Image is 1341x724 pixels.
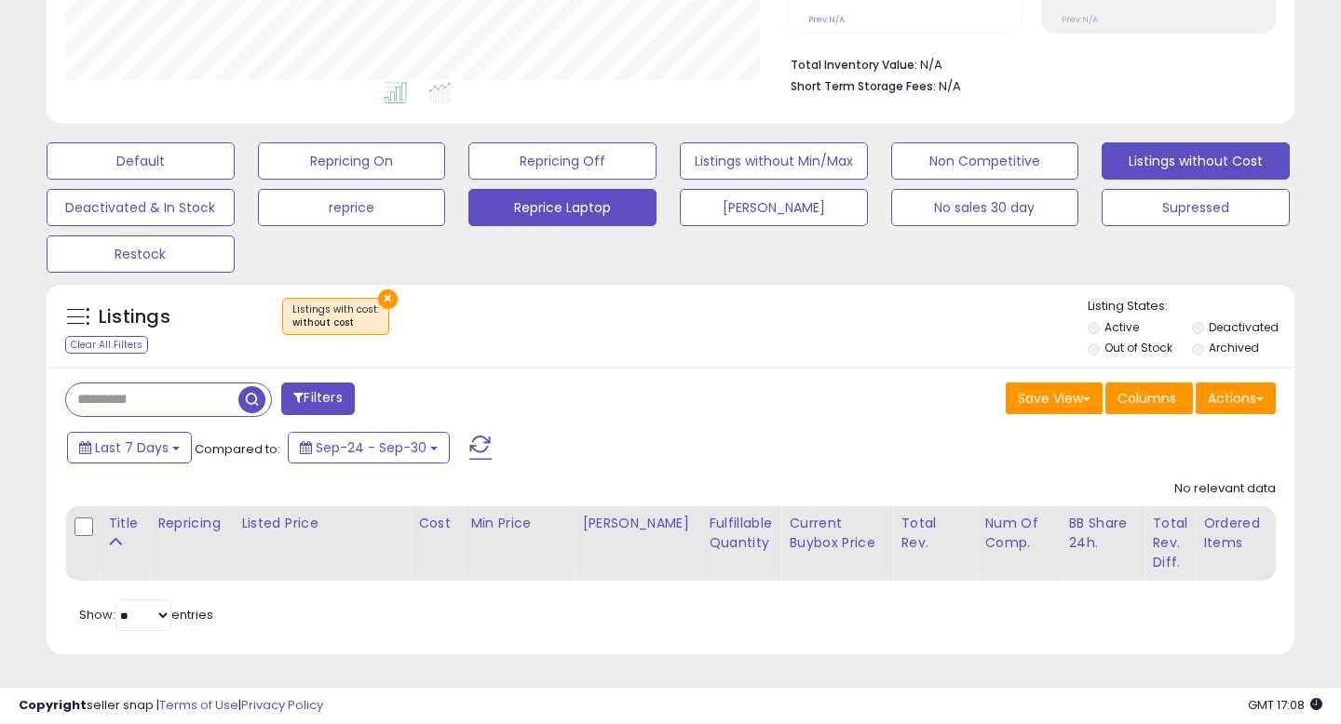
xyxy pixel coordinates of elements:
b: Short Term Storage Fees: [791,78,936,94]
button: reprice [258,189,446,226]
a: Privacy Policy [241,696,323,714]
a: Terms of Use [159,696,238,714]
label: Out of Stock [1104,340,1172,355]
div: No relevant data [1174,480,1276,498]
button: Filters [281,382,354,415]
b: Total Inventory Value: [791,57,917,73]
button: Repricing On [258,142,446,180]
span: 2025-10-8 17:08 GMT [1248,696,1322,714]
strong: Copyright [19,696,87,714]
button: Non Competitive [891,142,1079,180]
button: Supressed [1102,189,1290,226]
span: Sep-24 - Sep-30 [316,438,427,457]
button: Restock [47,235,235,273]
button: Default [47,142,235,180]
button: Actions [1196,382,1276,414]
button: Last 7 Days [67,432,192,463]
div: Cost [418,514,454,533]
div: Num of Comp. [984,514,1052,553]
button: Reprice Laptop [468,189,657,226]
div: Total Rev. Diff. [1152,514,1187,572]
button: Listings without Cost [1102,142,1290,180]
small: Prev: N/A [1062,14,1098,25]
p: Listing States: [1088,298,1295,315]
button: Columns [1105,382,1193,414]
button: [PERSON_NAME] [680,189,868,226]
button: Deactivated & In Stock [47,189,235,226]
button: Save View [1006,382,1103,414]
small: Prev: N/A [808,14,845,25]
span: Last 7 Days [95,438,169,457]
div: Repricing [157,514,225,533]
div: Clear All Filters [65,336,148,354]
button: Sep-24 - Sep-30 [288,432,450,463]
button: No sales 30 day [891,189,1079,226]
label: Deactivated [1209,319,1279,335]
div: BB Share 24h. [1068,514,1136,553]
div: without cost [292,316,379,329]
span: Show: entries [79,606,213,623]
div: Current Buybox Price [789,514,885,553]
button: × [378,289,398,309]
div: Ordered Items [1203,514,1271,553]
button: Listings without Min/Max [680,142,868,180]
label: Active [1104,319,1139,335]
button: Repricing Off [468,142,657,180]
li: N/A [791,52,1262,74]
label: Archived [1209,340,1259,355]
div: Title [108,514,142,533]
span: Columns [1117,389,1176,408]
div: Min Price [470,514,566,533]
span: Compared to: [195,440,280,458]
span: N/A [939,77,961,95]
span: Listings with cost : [292,302,379,330]
h5: Listings [99,304,170,330]
div: Fulfillable Quantity [709,514,773,553]
div: Listed Price [241,514,402,533]
div: seller snap | | [19,697,323,715]
div: Total Rev. [901,514,968,553]
div: [PERSON_NAME] [582,514,693,533]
